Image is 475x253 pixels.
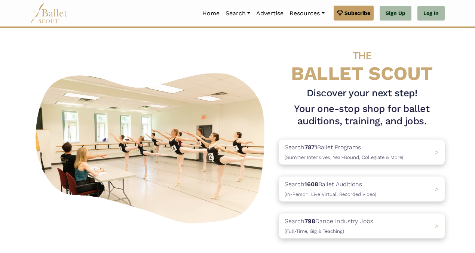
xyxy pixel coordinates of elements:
h4: BALLET SCOUT [279,43,445,84]
a: Search7871Ballet Programs(Summer Intensives, Year-Round, Collegiate & More)> [279,140,445,165]
a: Advertise [253,6,286,21]
h1: Your one-stop shop for ballet auditions, training, and jobs. [279,103,445,128]
img: gem.svg [337,9,343,17]
b: 798 [304,218,315,225]
p: Search Ballet Programs [285,143,403,162]
a: Log In [417,6,445,21]
a: Resources [286,6,327,21]
a: Search [223,6,253,21]
h3: Discover your next step! [279,87,445,100]
b: 7871 [304,144,317,151]
span: (Full-Time, Gig & Teaching) [285,228,344,234]
span: > [435,185,439,193]
b: 1608 [304,181,318,188]
span: (Summer Intensives, Year-Round, Collegiate & More) [285,154,403,160]
a: Sign Up [380,6,411,21]
span: THE [353,50,371,62]
a: Home [199,6,223,21]
a: Search798Dance Industry Jobs(Full-Time, Gig & Teaching) > [279,213,445,238]
a: Search1608Ballet Auditions(In-Person, Live Virtual, Recorded Video) > [279,177,445,202]
p: Search Dance Industry Jobs [285,216,373,235]
p: Search Ballet Auditions [285,179,376,199]
span: (In-Person, Live Virtual, Recorded Video) [285,191,376,197]
span: > [435,149,439,156]
span: Subscribe [344,9,370,17]
a: Subscribe [334,6,374,21]
img: A group of ballerinas talking to each other in a ballet studio [30,66,273,228]
span: > [435,222,439,229]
